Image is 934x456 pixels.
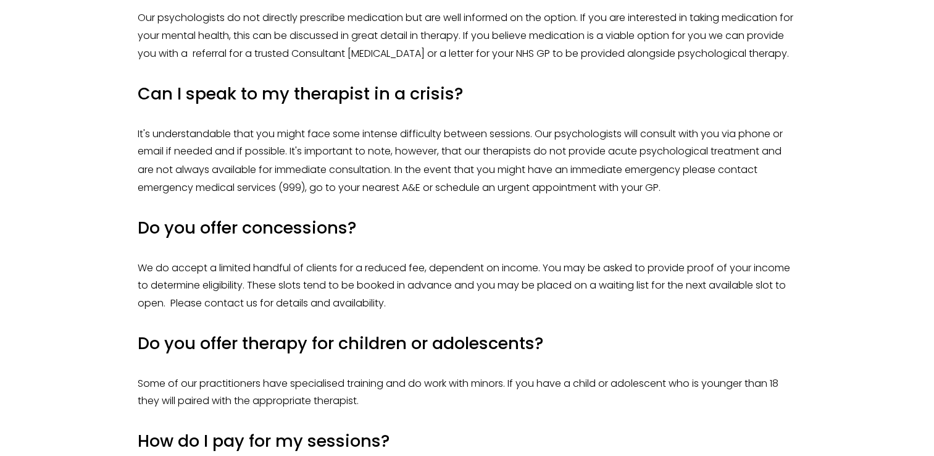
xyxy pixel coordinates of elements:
h4: Can I speak to my therapist in a crisis? [138,83,796,106]
h4: How do I pay for my sessions? [138,429,796,452]
p: Some of our practitioners have specialised training and do work with minors. If you have a child ... [138,374,796,410]
p: It's understandable that you might face some intense difficulty between sessions. Our psychologis... [138,125,796,196]
h4: Do you offer concessions? [138,216,796,239]
h4: Do you offer therapy for children or adolescents? [138,332,796,355]
p: We do accept a limited handful of clients for a reduced fee, dependent on income. You may be aske... [138,259,796,312]
p: Our psychologists do not directly prescribe medication but are well informed on the option. If yo... [138,9,796,62]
